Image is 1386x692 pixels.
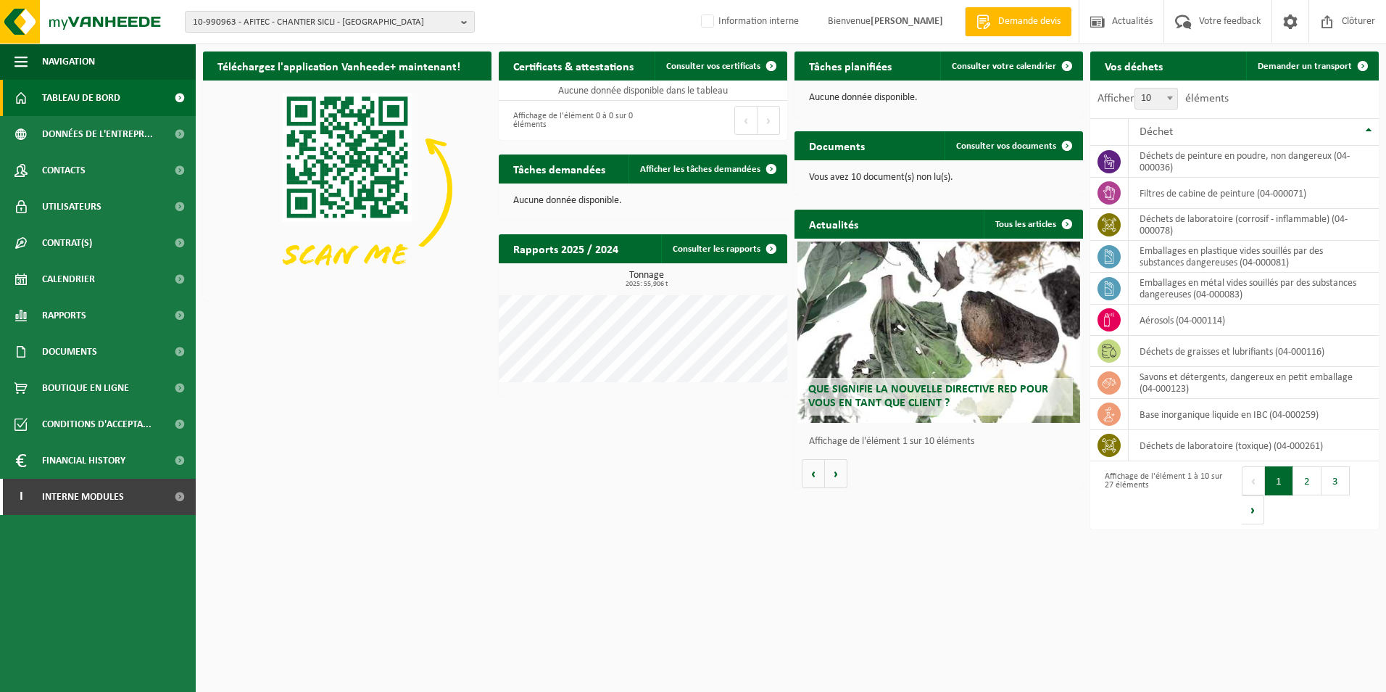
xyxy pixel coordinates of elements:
[42,479,124,515] span: Interne modules
[965,7,1071,36] a: Demande devis
[513,196,773,206] p: Aucune donnée disponible.
[1129,305,1379,336] td: aérosols (04-000114)
[499,52,648,80] h2: Certificats & attestations
[940,52,1082,81] a: Consulter votre calendrier
[1090,52,1177,80] h2: Vos déchets
[1265,466,1293,495] button: 1
[1097,465,1227,526] div: Affichage de l'élément 1 à 10 sur 27 éléments
[42,225,92,261] span: Contrat(s)
[809,93,1068,103] p: Aucune donnée disponible.
[808,384,1048,409] span: Que signifie la nouvelle directive RED pour vous en tant que client ?
[1129,336,1379,367] td: déchets de graisses et lubrifiants (04-000116)
[1134,88,1178,110] span: 10
[42,334,97,370] span: Documents
[1246,52,1377,81] a: Demander un transport
[655,52,786,81] a: Consulter vos certificats
[506,104,636,136] div: Affichage de l'élément 0 à 0 sur 0 éléments
[758,106,780,135] button: Next
[193,12,455,33] span: 10-990963 - AFITEC - CHANTIER SICLI - [GEOGRAPHIC_DATA]
[1135,88,1177,109] span: 10
[1129,430,1379,461] td: déchets de laboratoire (toxique) (04-000261)
[42,116,153,152] span: Données de l'entrepr...
[499,155,620,183] h2: Tâches demandées
[1129,399,1379,430] td: base inorganique liquide en IBC (04-000259)
[794,131,879,160] h2: Documents
[1242,466,1265,495] button: Previous
[802,459,825,488] button: Vorige
[499,234,633,263] h2: Rapports 2025 / 2024
[14,479,28,515] span: I
[809,173,1068,183] p: Vous avez 10 document(s) non lu(s).
[995,15,1064,29] span: Demande devis
[1129,209,1379,241] td: déchets de laboratoire (corrosif - inflammable) (04-000078)
[698,11,799,33] label: Information interne
[661,234,786,263] a: Consulter les rapports
[640,165,760,174] span: Afficher les tâches demandées
[203,81,491,297] img: Download de VHEPlus App
[956,141,1056,151] span: Consulter vos documents
[42,44,95,80] span: Navigation
[809,437,1076,447] p: Affichage de l'élément 1 sur 10 éléments
[42,261,95,297] span: Calendrier
[1129,241,1379,273] td: emballages en plastique vides souillés par des substances dangereuses (04-000081)
[42,370,129,406] span: Boutique en ligne
[734,106,758,135] button: Previous
[42,152,86,189] span: Contacts
[42,442,125,479] span: Financial History
[1140,126,1173,138] span: Déchet
[1129,178,1379,209] td: filtres de cabine de peinture (04-000071)
[1293,466,1321,495] button: 2
[797,242,1080,423] a: Que signifie la nouvelle directive RED pour vous en tant que client ?
[628,155,786,184] a: Afficher les tâches demandées
[952,62,1056,71] span: Consulter votre calendrier
[42,80,120,116] span: Tableau de bord
[1242,495,1264,524] button: Next
[1129,367,1379,399] td: savons et détergents, dangereux en petit emballage (04-000123)
[506,271,787,288] h3: Tonnage
[499,81,787,101] td: Aucune donnée disponible dans le tableau
[1097,93,1229,104] label: Afficher éléments
[506,281,787,288] span: 2025: 55,906 t
[1129,146,1379,178] td: déchets de peinture en poudre, non dangereux (04-000036)
[1321,466,1350,495] button: 3
[203,52,475,80] h2: Téléchargez l'application Vanheede+ maintenant!
[1129,273,1379,305] td: emballages en métal vides souillés par des substances dangereuses (04-000083)
[185,11,475,33] button: 10-990963 - AFITEC - CHANTIER SICLI - [GEOGRAPHIC_DATA]
[42,297,86,334] span: Rapports
[945,131,1082,160] a: Consulter vos documents
[984,210,1082,239] a: Tous les articles
[42,189,101,225] span: Utilisateurs
[794,210,873,238] h2: Actualités
[666,62,760,71] span: Consulter vos certificats
[794,52,906,80] h2: Tâches planifiées
[1258,62,1352,71] span: Demander un transport
[871,16,943,27] strong: [PERSON_NAME]
[42,406,152,442] span: Conditions d'accepta...
[825,459,847,488] button: Volgende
